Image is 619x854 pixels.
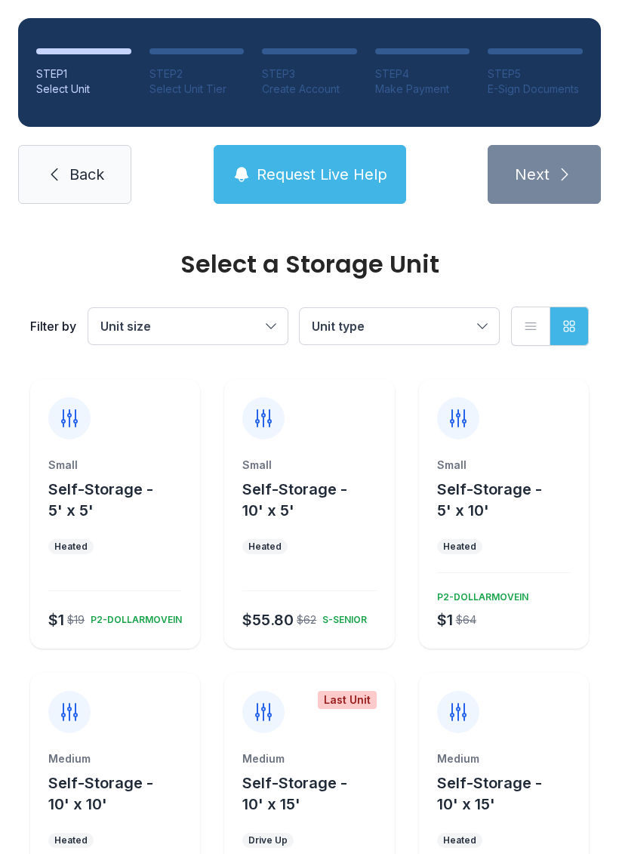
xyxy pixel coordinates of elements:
div: STEP 2 [149,66,245,82]
span: Self-Storage - 10' x 10' [48,774,153,813]
span: Self-Storage - 10' x 15' [242,774,347,813]
div: STEP 5 [488,66,583,82]
div: S-SENIOR [316,608,367,626]
div: $1 [437,609,453,630]
div: Create Account [262,82,357,97]
div: Filter by [30,317,76,335]
div: Heated [443,541,476,553]
div: $62 [297,612,316,627]
button: Self-Storage - 10' x 15' [437,772,583,815]
span: Back [69,164,104,185]
div: Heated [54,541,88,553]
div: STEP 1 [36,66,131,82]
div: P2-DOLLARMOVEIN [85,608,182,626]
div: Heated [443,834,476,846]
div: Medium [48,751,182,766]
div: Heated [54,834,88,846]
div: Last Unit [318,691,377,709]
div: P2-DOLLARMOVEIN [431,585,528,603]
span: Unit type [312,319,365,334]
span: Self-Storage - 10' x 5' [242,480,347,519]
div: Small [437,458,571,473]
span: Unit size [100,319,151,334]
span: Self-Storage - 5' x 10' [437,480,542,519]
span: Request Live Help [257,164,387,185]
div: Medium [437,751,571,766]
button: Unit type [300,308,499,344]
span: Self-Storage - 5' x 5' [48,480,153,519]
div: Small [48,458,182,473]
div: Select Unit Tier [149,82,245,97]
div: $55.80 [242,609,294,630]
span: Next [515,164,550,185]
div: STEP 3 [262,66,357,82]
button: Self-Storage - 5' x 10' [437,479,583,521]
button: Self-Storage - 10' x 15' [242,772,388,815]
span: Self-Storage - 10' x 15' [437,774,542,813]
button: Unit size [88,308,288,344]
div: Make Payment [375,82,470,97]
div: Select Unit [36,82,131,97]
div: $64 [456,612,476,627]
button: Self-Storage - 10' x 5' [242,479,388,521]
div: Drive Up [248,834,288,846]
div: Select a Storage Unit [30,252,589,276]
button: Self-Storage - 5' x 5' [48,479,194,521]
button: Self-Storage - 10' x 10' [48,772,194,815]
div: Small [242,458,376,473]
div: Heated [248,541,282,553]
div: E-Sign Documents [488,82,583,97]
div: Medium [242,751,376,766]
div: $19 [67,612,85,627]
div: $1 [48,609,64,630]
div: STEP 4 [375,66,470,82]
